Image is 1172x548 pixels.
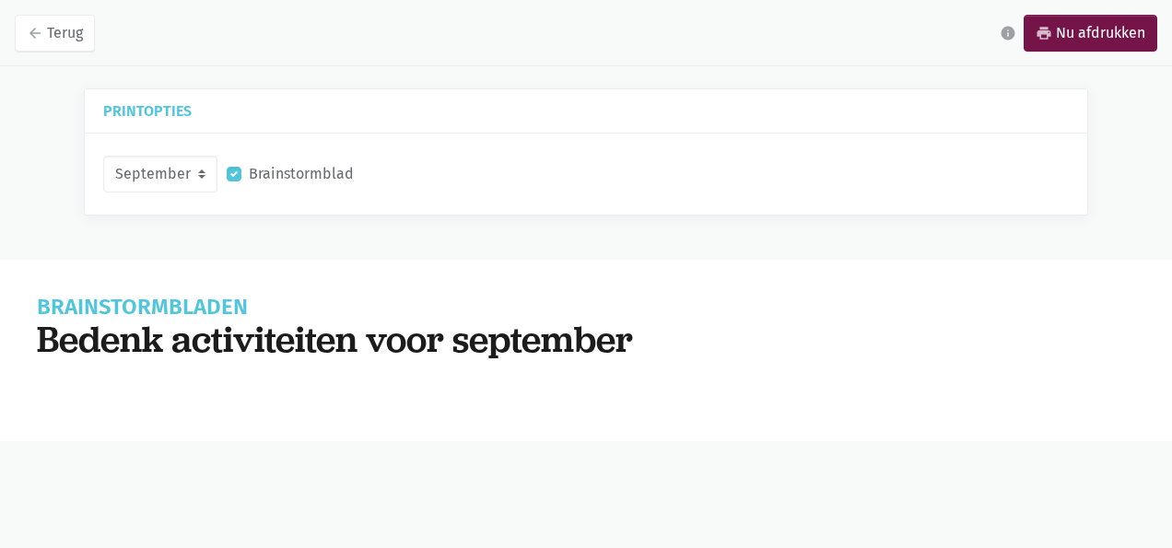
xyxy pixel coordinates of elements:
[103,104,1069,118] h5: Printopties
[249,162,354,186] label: Brainstormblad
[37,318,1143,360] h1: Bedenk activiteiten voor september
[1024,15,1157,52] a: printNu afdrukken
[1000,25,1016,41] i: info
[15,15,95,52] a: arrow_backTerug
[27,25,43,41] i: arrow_back
[37,297,1143,318] h1: Brainstormbladen
[1036,25,1052,41] i: print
